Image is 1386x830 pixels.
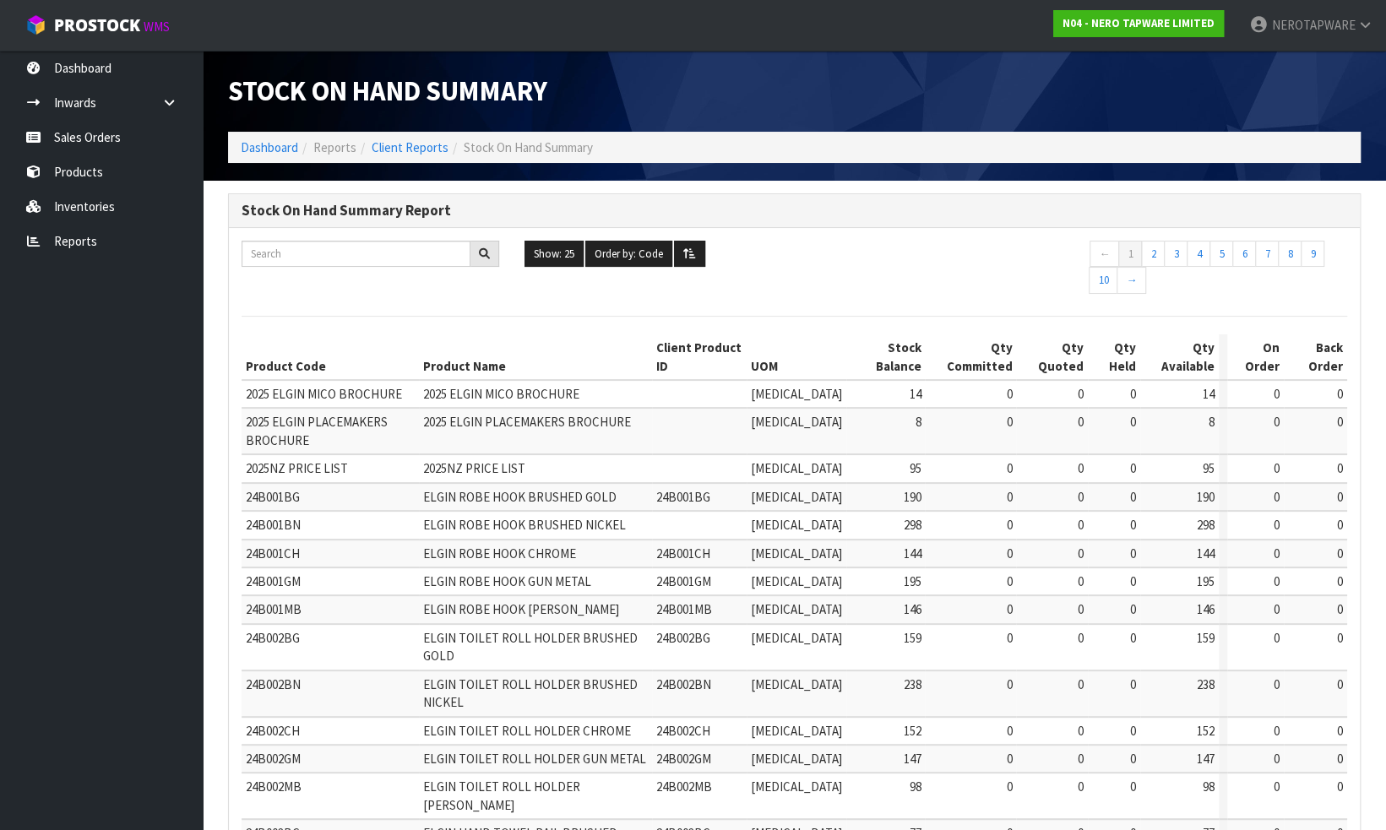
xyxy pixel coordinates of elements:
[246,414,388,448] span: 2025 ELGIN PLACEMAKERS BROCHURE
[246,573,301,589] span: 24B001GM
[242,241,470,267] input: Search
[1337,489,1343,505] span: 0
[1203,386,1215,402] span: 14
[423,778,580,812] span: ELGIN TOILET ROLL HOLDER [PERSON_NAME]
[1274,676,1280,692] span: 0
[423,751,646,767] span: ELGIN TOILET ROLL HOLDER GUN METAL
[1255,241,1279,268] a: 7
[423,386,579,402] span: 2025 ELGIN MICO BROCHURE
[1337,723,1343,739] span: 0
[1078,751,1084,767] span: 0
[1006,386,1012,402] span: 0
[25,14,46,35] img: cube-alt.png
[372,139,448,155] a: Client Reports
[1130,460,1136,476] span: 0
[751,545,842,561] span: [MEDICAL_DATA]
[1006,751,1012,767] span: 0
[1078,601,1084,617] span: 0
[656,751,711,767] span: 24B002GM
[751,489,842,505] span: [MEDICAL_DATA]
[1197,601,1215,617] span: 146
[1063,16,1215,30] strong: N04 - NERO TAPWARE LIMITED
[1006,460,1012,476] span: 0
[1271,17,1355,33] span: NEROTAPWARE
[423,630,638,664] span: ELGIN TOILET ROLL HOLDER BRUSHED GOLD
[1337,630,1343,646] span: 0
[1078,460,1084,476] span: 0
[423,414,631,430] span: 2025 ELGIN PLACEMAKERS BROCHURE
[1274,460,1280,476] span: 0
[751,751,842,767] span: [MEDICAL_DATA]
[1006,414,1012,430] span: 0
[747,334,846,380] th: UOM
[656,723,710,739] span: 24B002CH
[1337,676,1343,692] span: 0
[246,630,300,646] span: 24B002BG
[656,545,710,561] span: 24B001CH
[1130,489,1136,505] span: 0
[751,630,842,646] span: [MEDICAL_DATA]
[423,517,626,533] span: ELGIN ROBE HOOK BRUSHED NICKEL
[1130,601,1136,617] span: 0
[1274,545,1280,561] span: 0
[246,545,300,561] span: 24B001CH
[1016,334,1087,380] th: Qty Quoted
[656,601,712,617] span: 24B001MB
[1187,241,1210,268] a: 4
[1337,414,1343,430] span: 0
[656,778,712,795] span: 24B002MB
[1197,676,1215,692] span: 238
[652,334,747,380] th: Client Product ID
[585,241,672,268] button: Order by: Code
[1140,334,1219,380] th: Qty Available
[1274,723,1280,739] span: 0
[1078,545,1084,561] span: 0
[1078,517,1084,533] span: 0
[423,676,638,710] span: ELGIN TOILET ROLL HOLDER BRUSHED NICKEL
[909,778,921,795] span: 98
[1274,414,1280,430] span: 0
[1164,241,1188,268] a: 3
[751,460,842,476] span: [MEDICAL_DATA]
[1078,573,1084,589] span: 0
[656,630,710,646] span: 24B002BG
[909,460,921,476] span: 95
[1274,517,1280,533] span: 0
[656,676,711,692] span: 24B002BN
[246,676,301,692] span: 24B002BN
[242,203,1347,219] h3: Stock On Hand Summary Report
[751,601,842,617] span: [MEDICAL_DATA]
[656,573,711,589] span: 24B001GM
[1274,386,1280,402] span: 0
[1274,778,1280,795] span: 0
[1078,386,1084,402] span: 0
[1197,630,1215,646] span: 159
[1130,630,1136,646] span: 0
[846,334,926,380] th: Stock Balance
[1090,241,1119,268] a: ←
[1278,241,1302,268] a: 8
[1337,386,1343,402] span: 0
[242,334,419,380] th: Product Code
[144,19,170,35] small: WMS
[903,751,921,767] span: 147
[1130,414,1136,430] span: 0
[1117,267,1146,294] a: →
[228,73,547,108] span: Stock On Hand Summary
[1337,751,1343,767] span: 0
[903,545,921,561] span: 144
[1130,751,1136,767] span: 0
[1301,241,1324,268] a: 9
[1078,414,1084,430] span: 0
[1078,723,1084,739] span: 0
[1209,414,1215,430] span: 8
[246,517,301,533] span: 24B001BN
[1130,386,1136,402] span: 0
[903,723,921,739] span: 152
[1006,723,1012,739] span: 0
[1197,751,1215,767] span: 147
[1078,676,1084,692] span: 0
[903,601,921,617] span: 146
[1284,334,1347,380] th: Back Order
[1197,723,1215,739] span: 152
